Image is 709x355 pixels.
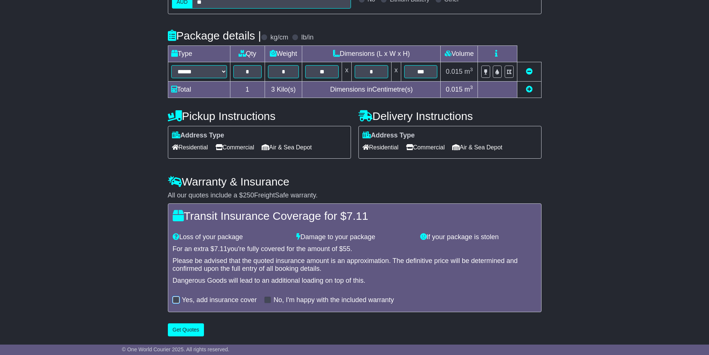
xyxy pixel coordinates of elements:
[182,296,257,304] label: Yes, add insurance cover
[230,82,265,98] td: 1
[169,233,293,241] div: Loss of your package
[526,86,533,93] a: Add new item
[262,142,312,153] span: Air & Sea Depot
[302,82,441,98] td: Dimensions in Centimetre(s)
[172,142,208,153] span: Residential
[346,210,368,222] span: 7.11
[122,346,230,352] span: © One World Courier 2025. All rights reserved.
[526,68,533,75] a: Remove this item
[230,46,265,62] td: Qty
[265,82,302,98] td: Kilo(s)
[168,191,542,200] div: All our quotes include a $ FreightSafe warranty.
[446,68,463,75] span: 0.015
[168,82,230,98] td: Total
[270,34,288,42] label: kg/cm
[358,110,542,122] h4: Delivery Instructions
[391,62,401,82] td: x
[173,245,537,253] div: For an extra $ you're fully covered for the amount of $ .
[452,142,502,153] span: Air & Sea Depot
[302,46,441,62] td: Dimensions (L x W x H)
[271,86,275,93] span: 3
[446,86,463,93] span: 0.015
[464,68,473,75] span: m
[301,34,313,42] label: lb/in
[173,277,537,285] div: Dangerous Goods will lead to an additional loading on top of this.
[406,142,445,153] span: Commercial
[470,67,473,72] sup: 3
[214,245,227,253] span: 7.11
[363,142,399,153] span: Residential
[173,257,537,273] div: Please be advised that the quoted insurance amount is an approximation. The definitive price will...
[243,191,254,199] span: 250
[168,110,351,122] h4: Pickup Instructions
[342,62,352,82] td: x
[416,233,540,241] div: If your package is stolen
[265,46,302,62] td: Weight
[168,323,204,336] button: Get Quotes
[363,131,415,140] label: Address Type
[168,175,542,188] h4: Warranty & Insurance
[173,210,537,222] h4: Transit Insurance Coverage for $
[293,233,416,241] div: Damage to your package
[168,46,230,62] td: Type
[168,29,261,42] h4: Package details |
[464,86,473,93] span: m
[470,85,473,90] sup: 3
[172,131,224,140] label: Address Type
[274,296,394,304] label: No, I'm happy with the included warranty
[215,142,254,153] span: Commercial
[343,245,350,253] span: 55
[441,46,478,62] td: Volume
